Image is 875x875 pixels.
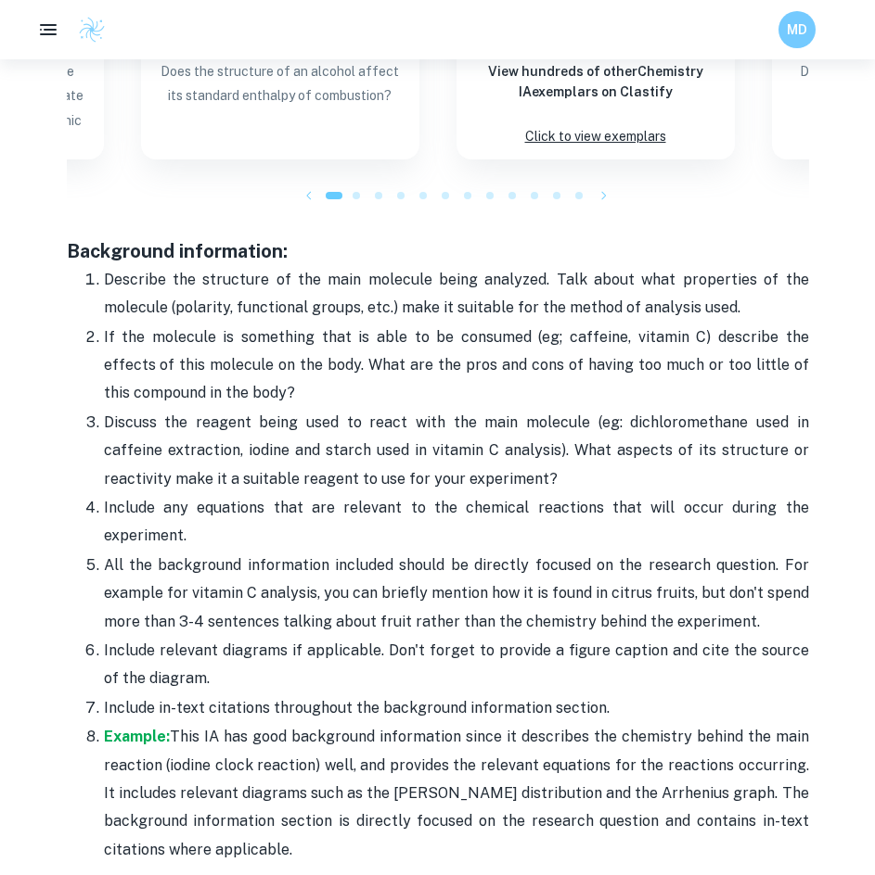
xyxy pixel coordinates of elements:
img: Clastify logo [78,16,106,44]
p: Click to view exemplars [525,124,666,149]
p: All the background information included should be directly focused on the research question. For ... [104,552,809,636]
span: ody? [262,384,295,401]
p: This IA has good background information since it describes the chemistry behind t [104,723,809,864]
span: Include any equations that are relevant to the chemical reactions that will occur during the expe... [104,499,809,544]
h6: MD [787,19,808,40]
a: Clastify logo [67,16,106,44]
h6: View hundreds of other Chemistry IA exemplars on Clastify [471,61,720,102]
button: MD [778,11,816,48]
p: Describe the structure of the main molecule being analyzed. Talk about what properties of the mol... [104,266,809,323]
p: Does the structure of an alcohol affect its standard enthalpy of combustion? [156,59,405,141]
p: If the molecule is something that is able to be consumed (eg; caffeine, vitamin C) describe the e... [104,323,809,408]
h3: Background information: [67,237,809,265]
p: Include in-text citations throughout the background information section. [104,694,809,722]
span: Discuss the reagent being used to react with the main molecule (eg: dichloromethane used in caffe... [104,413,809,488]
p: Include relevant diagrams if applicable. Don't forget to provide a figure caption and cite the so... [104,637,809,693]
span: he main reaction (iodine clock reaction) well, and provides the relevant equations for the reacti... [104,728,809,858]
a: Example: [104,728,170,745]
